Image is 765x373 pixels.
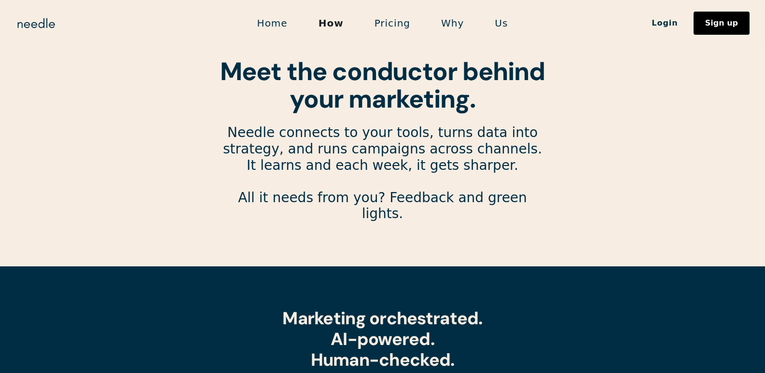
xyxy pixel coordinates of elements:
a: Home [242,13,303,33]
a: Pricing [359,13,426,33]
a: Us [479,13,523,33]
a: Sign up [694,12,750,35]
a: Login [636,15,694,31]
strong: Marketing orchestrated. AI-powered. Human-checked. [282,307,482,371]
div: Sign up [705,19,738,27]
a: Why [426,13,479,33]
strong: Meet the conductor behind your marketing. [220,55,545,115]
a: How [303,13,359,33]
p: Needle connects to your tools, turns data into strategy, and runs campaigns across channels. It l... [219,124,547,238]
